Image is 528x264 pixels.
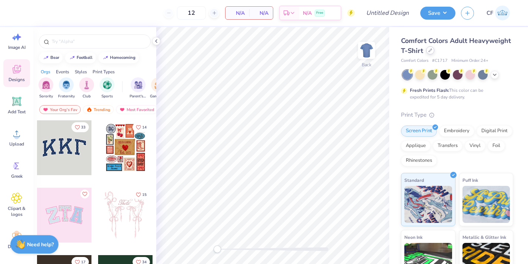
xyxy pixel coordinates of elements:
[9,141,24,147] span: Upload
[477,126,512,137] div: Digital Print
[432,58,448,64] span: # C1717
[116,105,158,114] div: Most Favorited
[39,94,53,99] span: Sorority
[359,43,374,58] img: Back
[9,77,25,83] span: Designs
[42,81,50,89] img: Sorority Image
[101,94,113,99] span: Sports
[100,77,114,99] button: filter button
[401,58,428,64] span: Comfort Colors
[11,173,23,179] span: Greek
[487,9,493,17] span: CF
[8,44,26,50] span: Image AI
[401,140,431,151] div: Applique
[130,94,147,99] span: Parent's Weekend
[150,77,167,99] div: filter for Game Day
[401,36,511,55] span: Comfort Colors Adult Heavyweight T-Shirt
[100,77,114,99] div: filter for Sports
[51,38,146,45] input: Try "Alpha"
[83,105,114,114] div: Trending
[41,68,50,75] div: Orgs
[401,155,437,166] div: Rhinestones
[79,77,94,99] div: filter for Club
[62,81,70,89] img: Fraternity Image
[410,87,449,93] strong: Fresh Prints Flash:
[420,7,455,20] button: Save
[27,241,54,248] strong: Need help?
[439,126,474,137] div: Embroidery
[303,9,312,17] span: N/A
[110,56,136,60] div: homecoming
[103,56,108,60] img: trend_line.gif
[451,58,488,64] span: Minimum Order: 24 +
[401,111,513,119] div: Print Type
[130,77,147,99] div: filter for Parent's Weekend
[98,52,139,63] button: homecoming
[80,190,89,198] button: Like
[404,186,452,223] img: Standard
[39,105,81,114] div: Your Org's Fav
[401,126,437,137] div: Screen Print
[58,77,75,99] div: filter for Fraternity
[177,6,206,20] input: – –
[39,52,63,63] button: bear
[50,56,59,60] div: bear
[133,190,150,200] button: Like
[83,81,91,89] img: Club Image
[462,233,506,241] span: Metallic & Glitter Ink
[214,245,221,253] div: Accessibility label
[119,107,125,112] img: most_fav.gif
[142,260,147,264] span: 34
[43,107,49,112] img: most_fav.gif
[81,260,86,264] span: 17
[103,81,111,89] img: Sports Image
[4,205,29,217] span: Clipart & logos
[8,109,26,115] span: Add Text
[360,6,415,20] input: Untitled Design
[433,140,462,151] div: Transfers
[150,94,167,99] span: Game Day
[133,122,150,132] button: Like
[56,68,69,75] div: Events
[230,9,245,17] span: N/A
[43,56,49,60] img: trend_line.gif
[254,9,268,17] span: N/A
[134,81,143,89] img: Parent's Weekend Image
[462,176,478,184] span: Puff Ink
[77,56,93,60] div: football
[71,122,89,132] button: Like
[362,61,371,68] div: Back
[58,77,75,99] button: filter button
[404,233,422,241] span: Neon Ink
[8,244,26,250] span: Decorate
[142,126,147,129] span: 14
[154,81,163,89] img: Game Day Image
[81,126,86,129] span: 33
[130,77,147,99] button: filter button
[488,140,505,151] div: Foil
[75,68,87,75] div: Styles
[83,94,91,99] span: Club
[462,186,510,223] img: Puff Ink
[93,68,115,75] div: Print Types
[316,10,323,16] span: Free
[39,77,53,99] button: filter button
[86,107,92,112] img: trending.gif
[410,87,501,100] div: This color can be expedited for 5 day delivery.
[495,6,510,20] img: Corey Fishman
[150,77,167,99] button: filter button
[142,193,147,197] span: 15
[65,52,96,63] button: football
[39,77,53,99] div: filter for Sorority
[404,176,424,184] span: Standard
[483,6,513,20] a: CF
[69,56,75,60] img: trend_line.gif
[465,140,485,151] div: Vinyl
[58,94,75,99] span: Fraternity
[79,77,94,99] button: filter button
